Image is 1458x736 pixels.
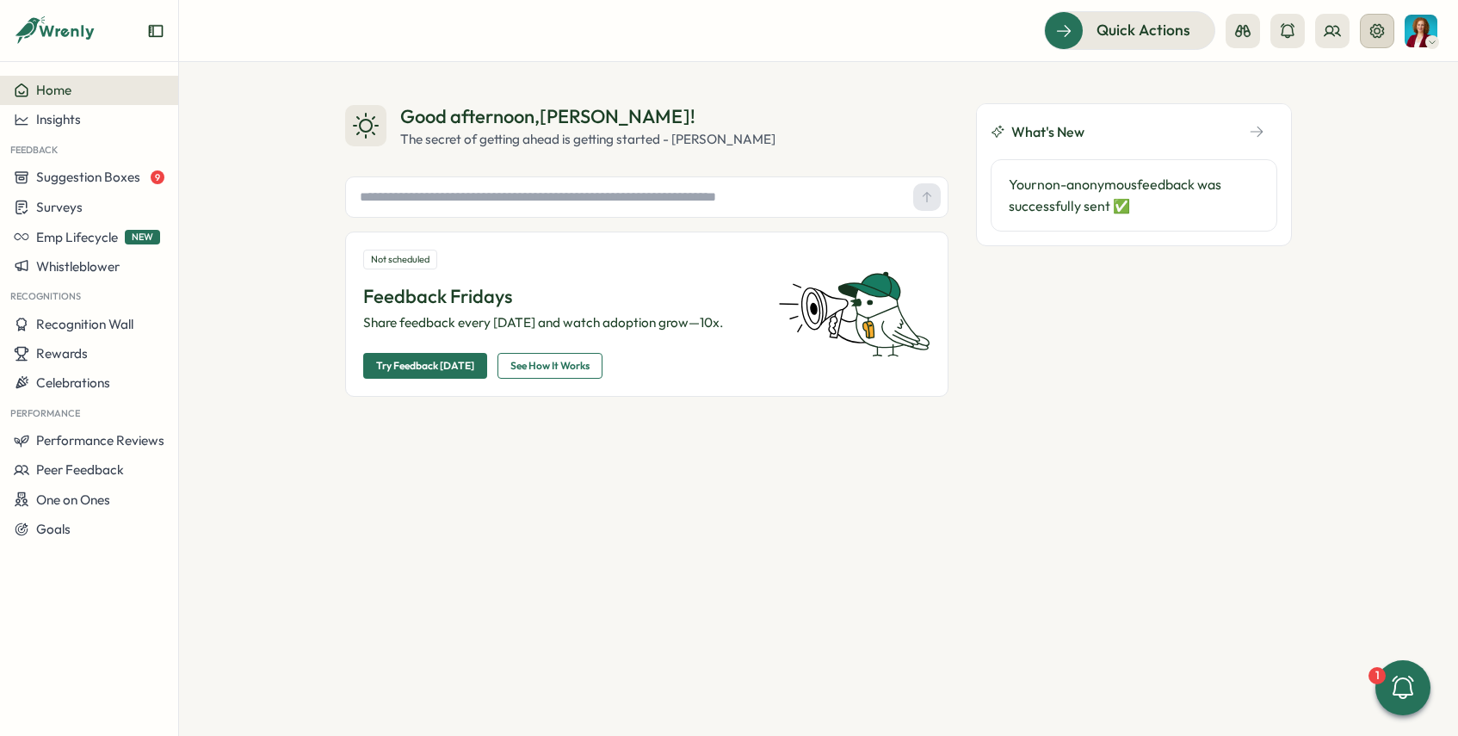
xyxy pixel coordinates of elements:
[363,283,757,310] p: Feedback Fridays
[1368,667,1386,684] div: 1
[1009,174,1259,217] p: Your non-anonymous feedback was successfully sent ✅
[400,103,775,130] div: Good afternoon , [PERSON_NAME] !
[36,432,164,448] span: Performance Reviews
[151,170,164,184] span: 9
[36,316,133,332] span: Recognition Wall
[36,199,83,215] span: Surveys
[497,353,602,379] button: See How It Works
[1044,11,1215,49] button: Quick Actions
[1011,121,1084,143] span: What's New
[1375,660,1430,715] button: 1
[36,82,71,98] span: Home
[147,22,164,40] button: Expand sidebar
[36,229,118,245] span: Emp Lifecycle
[36,374,110,391] span: Celebrations
[36,169,140,185] span: Suggestion Boxes
[36,492,110,508] span: One on Ones
[363,353,487,379] button: Try Feedback [DATE]
[510,354,590,378] span: See How It Works
[36,461,124,478] span: Peer Feedback
[376,354,474,378] span: Try Feedback [DATE]
[36,258,120,275] span: Whistleblower
[36,521,71,537] span: Goals
[36,111,81,127] span: Insights
[363,313,757,332] p: Share feedback every [DATE] and watch adoption grow—10x.
[1097,19,1190,41] span: Quick Actions
[400,130,775,149] div: The secret of getting ahead is getting started - [PERSON_NAME]
[36,345,88,362] span: Rewards
[1405,15,1437,47] img: Rachel Armstrong
[363,250,437,269] div: Not scheduled
[125,230,160,244] span: NEW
